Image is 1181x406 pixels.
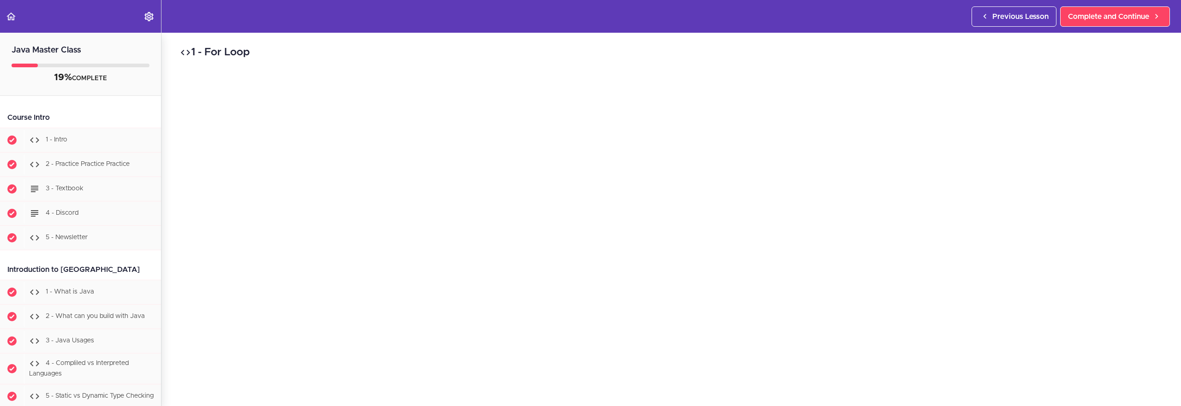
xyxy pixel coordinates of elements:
[992,11,1049,22] span: Previous Lesson
[54,73,72,82] span: 19%
[46,136,67,143] span: 1 - Intro
[46,337,94,344] span: 3 - Java Usages
[1068,11,1149,22] span: Complete and Continue
[1060,6,1170,27] a: Complete and Continue
[46,210,78,216] span: 4 - Discord
[46,161,130,167] span: 2 - Practice Practice Practice
[12,72,149,84] div: COMPLETE
[46,393,154,399] span: 5 - Static vs Dynamic Type Checking
[29,360,129,377] span: 4 - Compliled vs Interpreted Languages
[6,11,17,22] svg: Back to course curriculum
[46,185,84,192] span: 3 - Textbook
[46,234,88,241] span: 5 - Newsletter
[46,288,94,295] span: 1 - What is Java
[143,11,155,22] svg: Settings Menu
[46,313,145,319] span: 2 - What can you build with Java
[180,45,1163,60] h2: 1 - For Loop
[972,6,1056,27] a: Previous Lesson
